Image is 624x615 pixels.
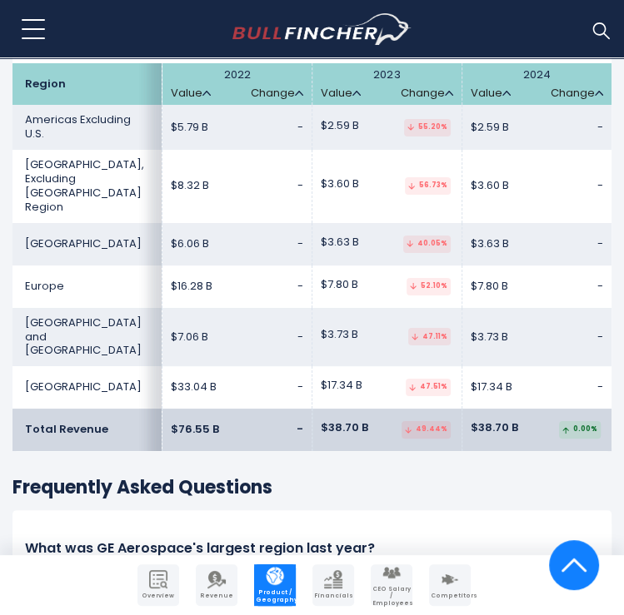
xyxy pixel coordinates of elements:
span: $3.60 B [471,179,509,193]
div: 49.44% [402,421,451,439]
span: $8.32 B [171,179,209,193]
td: Americas Excluding U.S. [12,105,162,150]
span: $2.59 B [471,121,509,135]
th: Region [12,63,162,105]
a: Company Financials [312,564,354,606]
a: Value [171,87,211,101]
span: - [297,380,303,394]
span: - [597,237,603,251]
span: - [597,330,603,345]
div: 55.20% [404,119,451,136]
span: Financials [314,593,352,599]
a: Company Overview [137,564,179,606]
div: 40.05% [403,236,451,253]
span: $2.59 B [321,119,359,133]
td: Europe [12,265,162,308]
td: [GEOGRAPHIC_DATA], Excluding [GEOGRAPHIC_DATA] Region [12,150,162,223]
th: 2024 [462,63,612,105]
span: - [597,280,603,294]
img: bullfincher logo [232,13,412,45]
a: Change [251,87,303,101]
span: - [297,121,303,135]
th: 2022 [162,63,312,105]
span: $5.79 B [171,121,208,135]
span: $76.55 B [171,423,219,437]
span: Competitors [431,593,469,599]
span: $38.70 B [321,421,368,435]
span: - [297,237,303,251]
span: $16.28 B [171,280,212,294]
div: 47.51% [406,379,451,396]
a: Change [401,87,453,101]
span: $3.60 B [321,177,359,191]
span: $38.70 B [471,421,518,435]
span: $3.63 B [321,236,359,250]
td: [GEOGRAPHIC_DATA] and [GEOGRAPHIC_DATA] [12,308,162,367]
span: $33.04 B [171,380,217,394]
span: Product / Geography [256,589,294,603]
span: $3.63 B [471,237,509,251]
a: Company Revenue [196,564,237,606]
a: Company Product/Geography [254,564,296,606]
div: 47.11% [408,328,451,345]
h3: Frequently Asked Questions [12,476,612,500]
span: - [597,380,603,394]
span: CEO Salary / Employees [372,586,411,607]
h4: What was GE Aerospace's largest region last year? [25,539,599,558]
span: $7.80 B [321,278,358,292]
div: 0.00% [559,421,601,439]
span: - [597,121,603,135]
a: Change [551,87,603,101]
div: 56.73% [405,177,451,195]
a: Value [321,87,361,101]
span: Revenue [197,593,236,599]
td: [GEOGRAPHIC_DATA] [12,366,162,409]
span: $7.06 B [171,330,208,345]
a: Go to homepage [232,13,412,45]
span: $7.80 B [471,280,508,294]
span: $17.34 B [321,379,362,393]
a: Company Competitors [429,564,471,606]
td: Total Revenue [12,409,162,451]
a: Value [471,87,511,101]
a: Company Employees [371,564,412,606]
span: - [297,179,303,193]
span: $3.73 B [471,330,508,345]
span: - [597,179,603,193]
span: - [297,280,303,294]
span: $17.34 B [471,380,512,394]
th: 2023 [312,63,462,105]
span: $6.06 B [171,237,209,251]
span: - [297,423,303,437]
div: 52.10% [407,278,451,295]
span: Overview [139,593,177,599]
td: [GEOGRAPHIC_DATA] [12,223,162,265]
span: $3.73 B [321,328,358,342]
span: - [297,330,303,345]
